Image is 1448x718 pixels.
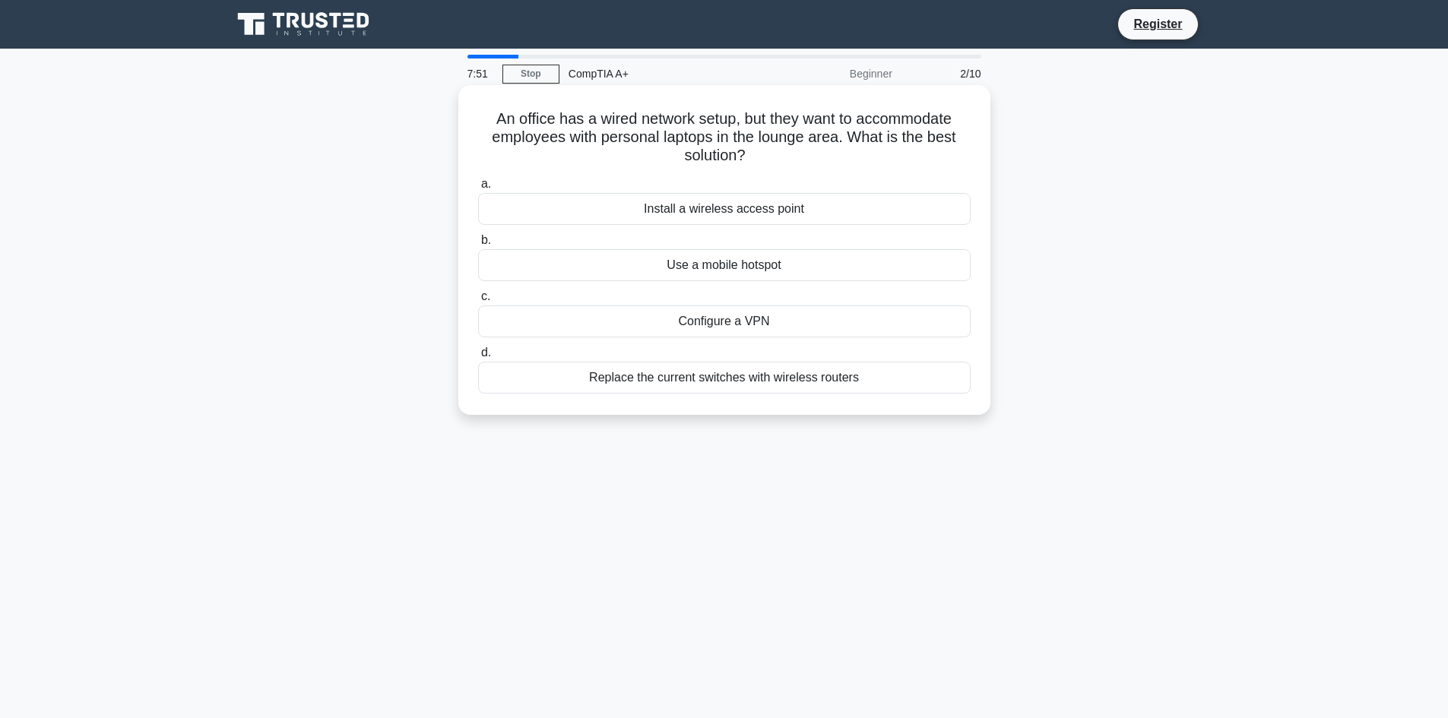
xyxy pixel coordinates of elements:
[768,59,901,89] div: Beginner
[481,233,491,246] span: b.
[481,289,490,302] span: c.
[901,59,990,89] div: 2/10
[502,65,559,84] a: Stop
[559,59,768,89] div: CompTIA A+
[481,177,491,190] span: a.
[477,109,972,166] h5: An office has a wired network setup, but they want to accommodate employees with personal laptops...
[478,249,971,281] div: Use a mobile hotspot
[478,305,971,337] div: Configure a VPN
[478,193,971,225] div: Install a wireless access point
[478,362,971,394] div: Replace the current switches with wireless routers
[481,346,491,359] span: d.
[458,59,502,89] div: 7:51
[1124,14,1191,33] a: Register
